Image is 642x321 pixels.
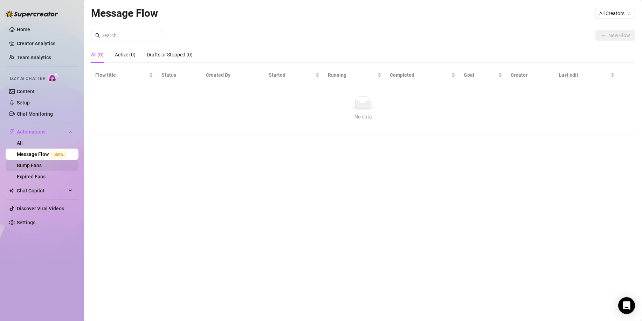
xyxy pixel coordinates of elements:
div: Active (0) [115,51,136,59]
span: Beta [51,151,66,158]
a: All [17,140,23,146]
th: Goal [460,68,506,82]
a: Team Analytics [17,55,51,60]
span: Flow title [95,71,147,79]
a: Message FlowBeta [17,151,69,157]
div: All (0) [91,51,104,59]
img: logo-BBDzfeDw.svg [6,11,58,18]
th: Flow title [91,68,157,82]
a: Creator Analytics [17,38,73,49]
button: New Flow [595,30,635,41]
th: Started [264,68,323,82]
input: Search... [102,32,157,39]
span: Goal [464,71,497,79]
span: Last edit [559,71,609,79]
div: Drafts or Stopped (0) [147,51,193,59]
img: AI Chatter [48,73,59,83]
a: Setup [17,100,30,105]
th: Last edit [554,68,619,82]
a: Home [17,27,30,32]
a: Discover Viral Videos [17,206,64,211]
span: search [95,33,100,38]
a: Bump Fans [17,163,42,168]
span: Automations [17,126,67,137]
th: Completed [386,68,459,82]
article: Message Flow [91,5,158,21]
img: Chat Copilot [9,188,14,193]
span: team [627,11,631,15]
div: Open Intercom Messenger [618,297,635,314]
span: Chat Copilot [17,185,67,196]
span: Running [328,71,376,79]
span: Completed [390,71,449,79]
a: Settings [17,220,35,225]
span: Started [269,71,313,79]
span: All Creators [599,8,631,19]
th: Creator [506,68,555,82]
th: Status [157,68,201,82]
a: Content [17,89,35,94]
span: thunderbolt [9,129,15,135]
span: Izzy AI Chatter [10,75,45,82]
div: No data [98,113,628,121]
th: Created By [202,68,265,82]
a: Chat Monitoring [17,111,53,117]
a: Expired Fans [17,174,46,179]
th: Running [324,68,386,82]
